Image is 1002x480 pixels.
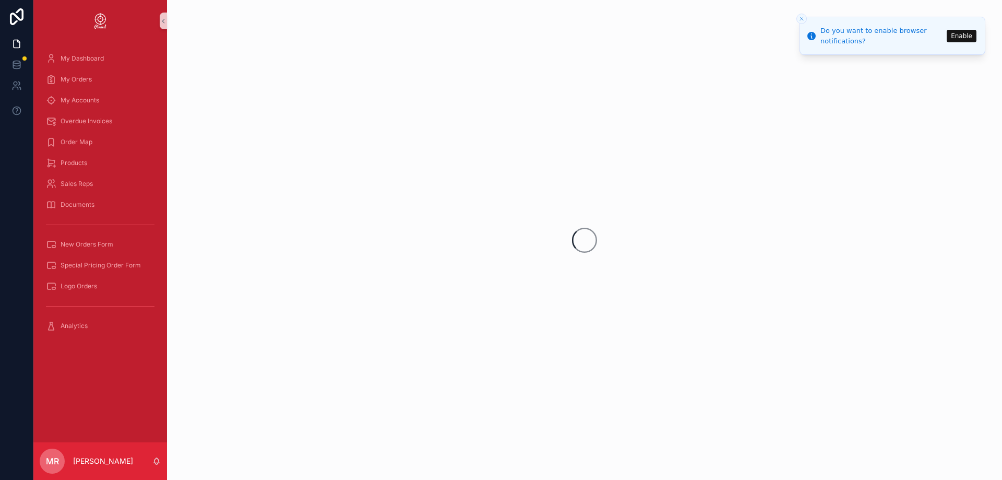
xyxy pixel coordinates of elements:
a: My Orders [40,70,161,89]
span: Sales Reps [61,180,93,188]
a: Analytics [40,317,161,335]
span: Special Pricing Order Form [61,261,141,270]
span: My Dashboard [61,54,104,63]
a: Logo Orders [40,277,161,296]
a: Order Map [40,133,161,151]
button: Enable [947,30,976,42]
span: Overdue Invoices [61,117,112,125]
span: Documents [61,201,94,209]
img: App logo [92,13,109,29]
button: Close toast [796,14,807,24]
a: Products [40,154,161,172]
span: Analytics [61,322,88,330]
a: Overdue Invoices [40,112,161,131]
p: [PERSON_NAME] [73,456,133,466]
span: MR [46,455,59,467]
span: New Orders Form [61,240,113,249]
a: Sales Reps [40,174,161,193]
a: New Orders Form [40,235,161,254]
a: Special Pricing Order Form [40,256,161,275]
span: Order Map [61,138,92,146]
span: My Orders [61,75,92,84]
span: Products [61,159,87,167]
a: My Accounts [40,91,161,110]
span: My Accounts [61,96,99,104]
div: Do you want to enable browser notifications? [820,26,944,46]
span: Logo Orders [61,282,97,290]
a: Documents [40,195,161,214]
div: scrollable content [33,42,167,349]
a: My Dashboard [40,49,161,68]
